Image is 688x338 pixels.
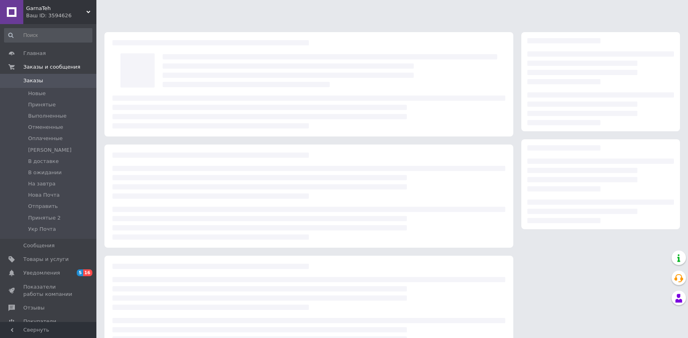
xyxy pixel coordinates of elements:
span: Сообщения [23,242,55,249]
span: Уведомления [23,269,60,277]
span: Нова Почта [28,191,59,199]
span: Новые [28,90,46,97]
span: 5 [77,269,83,276]
span: Товары и услуги [23,256,69,263]
span: Принятые 2 [28,214,61,222]
span: Отзывы [23,304,45,312]
span: Заказы и сообщения [23,63,80,71]
div: Ваш ID: 3594626 [26,12,96,19]
span: Принятые [28,101,56,108]
span: Отмененные [28,124,63,131]
span: Оплаченные [28,135,63,142]
span: Показатели работы компании [23,283,74,298]
input: Поиск [4,28,92,43]
span: Покупатели [23,318,56,325]
span: Укр Почта [28,226,56,233]
span: 16 [83,269,92,276]
span: В доставке [28,158,59,165]
span: На завтра [28,180,55,187]
span: Выполненные [28,112,67,120]
span: Отправить [28,203,58,210]
span: В ожидании [28,169,62,176]
span: Заказы [23,77,43,84]
span: GarnaTeh [26,5,86,12]
span: [PERSON_NAME] [28,147,71,154]
span: Главная [23,50,46,57]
